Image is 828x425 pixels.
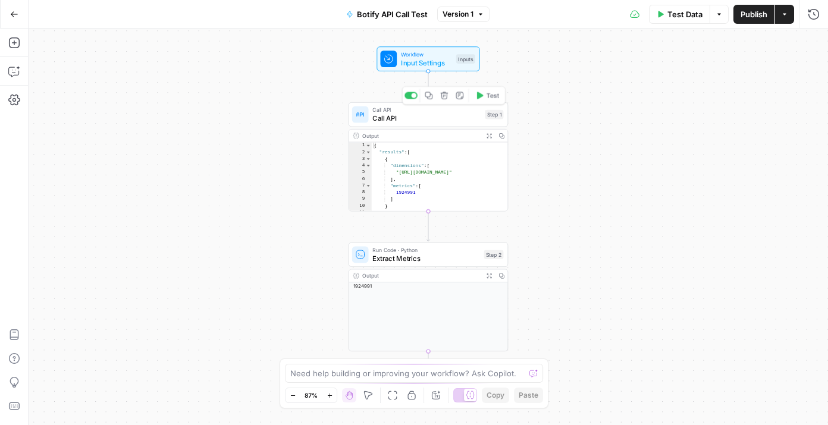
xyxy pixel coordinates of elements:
[401,58,452,68] span: Input Settings
[401,50,452,58] span: Workflow
[482,388,509,403] button: Copy
[362,272,480,280] div: Output
[485,110,503,119] div: Step 1
[437,7,490,22] button: Version 1
[362,131,480,140] div: Output
[365,149,371,156] span: Toggle code folding, rows 2 through 11
[471,89,503,102] button: Test
[349,182,372,189] div: 7
[741,8,767,20] span: Publish
[649,5,710,24] button: Test Data
[372,106,481,114] span: Call API
[667,8,702,20] span: Test Data
[426,212,429,241] g: Edge from step_1 to step_2
[372,246,479,254] span: Run Code · Python
[484,250,504,259] div: Step 2
[487,390,504,401] span: Copy
[349,46,509,71] div: WorkflowInput SettingsInputs
[514,388,543,403] button: Paste
[305,391,318,400] span: 87%
[487,91,499,100] span: Test
[349,162,372,169] div: 4
[372,113,481,123] span: Call API
[365,156,371,162] span: Toggle code folding, rows 3 through 10
[339,5,435,24] button: Botify API Call Test
[349,102,509,212] div: Call APICall APIStep 1TestOutput{ "results":[ { "dimensions":[ "[URL][DOMAIN_NAME]" ], "metrics":...
[365,182,371,189] span: Toggle code folding, rows 7 through 9
[349,169,372,175] div: 5
[349,176,372,182] div: 6
[349,282,508,289] div: 1924991
[443,9,473,20] span: Version 1
[365,162,371,169] span: Toggle code folding, rows 4 through 6
[349,203,372,209] div: 10
[357,8,428,20] span: Botify API Call Test
[456,54,475,64] div: Inputs
[349,142,372,149] div: 1
[372,253,479,263] span: Extract Metrics
[349,189,372,196] div: 8
[349,149,372,156] div: 2
[349,156,372,162] div: 3
[733,5,774,24] button: Publish
[365,142,371,149] span: Toggle code folding, rows 1 through 16
[519,390,538,401] span: Paste
[349,209,372,216] div: 11
[349,242,509,351] div: Run Code · PythonExtract MetricsStep 2Output1924991
[349,196,372,203] div: 9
